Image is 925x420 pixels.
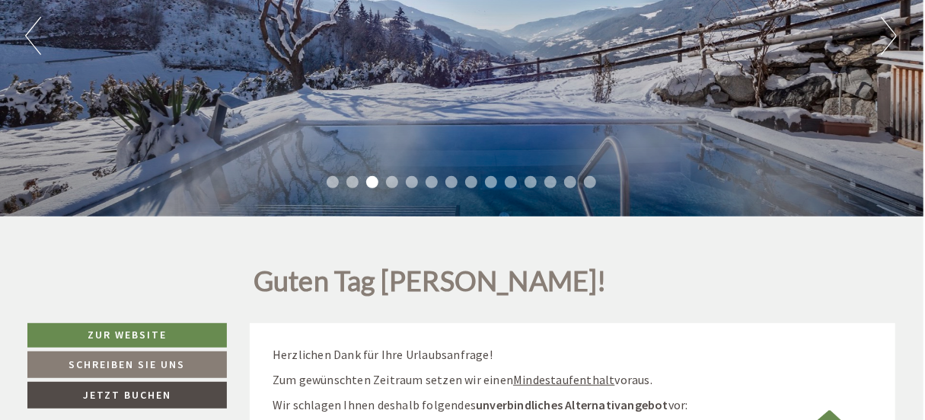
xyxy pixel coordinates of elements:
[273,371,872,389] p: Zum gewünschten Zeitraum setzen wir einen voraus.
[12,42,249,88] div: Guten Tag, wie können wir Ihnen helfen?
[267,12,332,38] div: Freitag
[476,397,668,412] strong: unverbindliches Alternativangebot
[27,382,228,409] a: Jetzt buchen
[25,17,41,55] button: Previous
[27,351,228,378] a: Schreiben Sie uns
[254,266,607,304] h1: Guten Tag [PERSON_NAME]!
[273,346,872,364] p: Herzlichen Dank für Ihre Urlaubsanfrage!
[273,396,872,414] p: Wir schlagen Ihnen deshalb folgendes vor:
[24,45,241,57] div: [GEOGRAPHIC_DATA]
[27,323,228,348] a: Zur Website
[513,372,614,387] u: Mindestaufenthalt
[24,75,241,85] small: 09:49
[881,17,897,55] button: Next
